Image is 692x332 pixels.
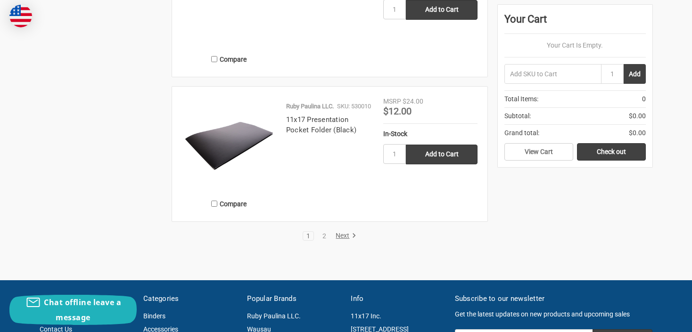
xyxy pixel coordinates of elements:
[9,295,137,325] button: Chat offline leave a message
[624,64,646,84] button: Add
[577,143,646,161] a: Check out
[143,293,237,304] h5: Categories
[286,102,334,111] p: Ruby Paulina LLC.
[455,293,652,304] h5: Subscribe to our newsletter
[504,128,539,138] span: Grand total:
[629,111,646,121] span: $0.00
[504,143,573,161] a: View Cart
[504,40,646,50] p: Your Cart Is Empty.
[182,97,276,191] img: 11x17 Presentation Pocket Folder (Black)
[642,94,646,104] span: 0
[406,145,478,164] input: Add to Cart
[182,51,276,67] label: Compare
[504,111,531,121] span: Subtotal:
[332,232,356,240] a: Next
[504,64,601,84] input: Add SKU to Cart
[286,115,356,135] a: 11x17 Presentation Pocket Folder (Black)
[211,56,217,62] input: Compare
[247,293,341,304] h5: Popular Brands
[303,233,313,239] a: 1
[44,297,121,323] span: Chat offline leave a message
[383,129,478,139] div: In-Stock
[9,5,32,27] img: duty and tax information for United States
[383,105,412,117] span: $12.00
[247,312,301,320] a: Ruby Paulina LLC.
[629,128,646,138] span: $0.00
[182,196,276,211] label: Compare
[504,11,646,34] div: Your Cart
[403,97,423,105] span: $24.00
[211,201,217,207] input: Compare
[504,94,538,104] span: Total Items:
[319,233,330,239] a: 2
[383,97,401,106] div: MSRP
[143,312,165,320] a: Binders
[455,309,652,319] p: Get the latest updates on new products and upcoming sales
[337,102,371,111] p: SKU: 530010
[351,293,445,304] h5: Info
